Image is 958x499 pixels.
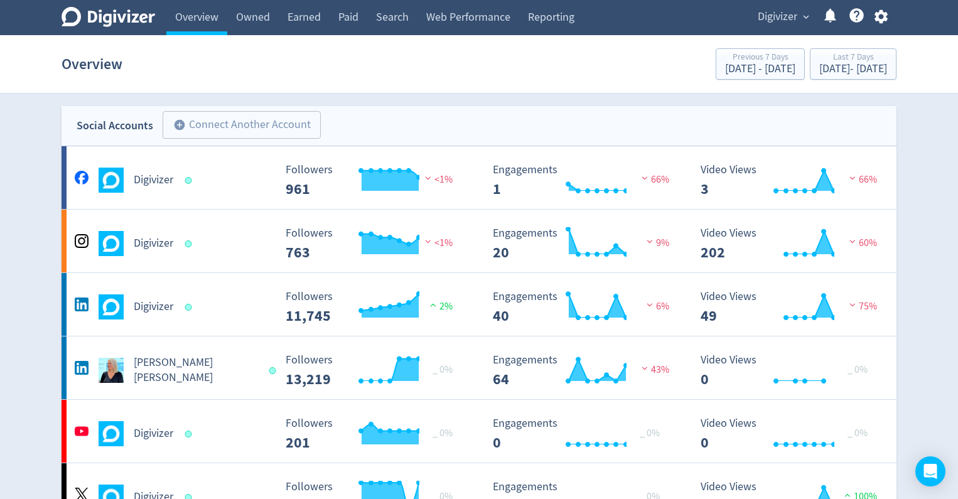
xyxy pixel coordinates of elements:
span: 43% [638,363,669,376]
a: Digivizer undefinedDigivizer Followers --- Followers 961 <1% Engagements 1 Engagements 1 66% Vide... [62,146,896,209]
svg: Video Views 0 [694,417,883,451]
svg: Video Views 0 [694,354,883,387]
span: Data last synced: 2 Oct 2025, 6:02am (AEST) [269,367,279,374]
span: Digivizer [758,7,797,27]
img: negative-performance.svg [846,173,859,183]
span: _ 0% [640,427,660,439]
span: Data last synced: 2 Oct 2025, 2:01pm (AEST) [185,304,196,311]
a: Emma Lo Russo undefined[PERSON_NAME] [PERSON_NAME] Followers --- _ 0% Followers 13,219 Engagement... [62,336,896,399]
svg: Video Views 3 [694,164,883,197]
div: Last 7 Days [819,53,887,63]
span: 9% [643,237,669,249]
span: 6% [643,300,669,313]
span: _ 0% [433,363,453,376]
img: Emma Lo Russo undefined [99,358,124,383]
svg: Followers --- [279,227,468,260]
h5: Digivizer [134,426,173,441]
span: Data last synced: 2 Oct 2025, 2:01pm (AEST) [185,240,196,247]
img: negative-performance.svg [846,300,859,309]
h5: Digivizer [134,173,173,188]
img: Digivizer undefined [99,231,124,256]
button: Connect Another Account [163,111,321,139]
span: _ 0% [848,427,868,439]
svg: Engagements 40 [487,291,675,324]
a: Digivizer undefinedDigivizer Followers --- _ 0% Followers 201 Engagements 0 Engagements 0 _ 0% Vi... [62,400,896,463]
svg: Video Views 202 [694,227,883,260]
img: positive-performance.svg [427,300,439,309]
img: negative-performance.svg [638,173,651,183]
svg: Engagements 20 [487,227,675,260]
svg: Followers --- [279,291,468,324]
a: Digivizer undefinedDigivizer Followers --- Followers 11,745 2% Engagements 40 Engagements 40 6% V... [62,273,896,336]
span: Data last synced: 2 Oct 2025, 8:01am (AEST) [185,431,196,437]
svg: Engagements 64 [487,354,675,387]
button: Last 7 Days[DATE]- [DATE] [810,48,896,80]
span: _ 0% [433,427,453,439]
img: Digivizer undefined [99,294,124,319]
span: expand_more [800,11,812,23]
img: Digivizer undefined [99,168,124,193]
span: Data last synced: 2 Oct 2025, 2:01pm (AEST) [185,177,196,184]
svg: Video Views 49 [694,291,883,324]
span: _ 0% [848,363,868,376]
img: negative-performance.svg [422,173,434,183]
span: 66% [846,173,877,186]
div: Open Intercom Messenger [915,456,945,486]
svg: Followers --- [279,417,468,451]
svg: Followers --- [279,354,468,387]
span: add_circle [173,119,186,131]
span: <1% [422,237,453,249]
span: <1% [422,173,453,186]
h5: [PERSON_NAME] [PERSON_NAME] [134,355,257,385]
h5: Digivizer [134,236,173,251]
span: 60% [846,237,877,249]
div: Previous 7 Days [725,53,795,63]
button: Previous 7 Days[DATE] - [DATE] [716,48,805,80]
button: Digivizer [753,7,812,27]
img: negative-performance.svg [422,237,434,246]
h1: Overview [62,44,122,84]
h5: Digivizer [134,299,173,314]
img: negative-performance.svg [643,300,656,309]
span: 75% [846,300,877,313]
img: negative-performance.svg [846,237,859,246]
svg: Followers --- [279,164,468,197]
div: [DATE] - [DATE] [725,63,795,75]
svg: Engagements 0 [487,417,675,451]
img: Digivizer undefined [99,421,124,446]
span: 2% [427,300,453,313]
a: Connect Another Account [153,113,321,139]
div: [DATE] - [DATE] [819,63,887,75]
img: negative-performance.svg [643,237,656,246]
span: 66% [638,173,669,186]
div: Social Accounts [77,117,153,135]
img: negative-performance.svg [638,363,651,373]
a: Digivizer undefinedDigivizer Followers --- Followers 763 <1% Engagements 20 Engagements 20 9% Vid... [62,210,896,272]
svg: Engagements 1 [487,164,675,197]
